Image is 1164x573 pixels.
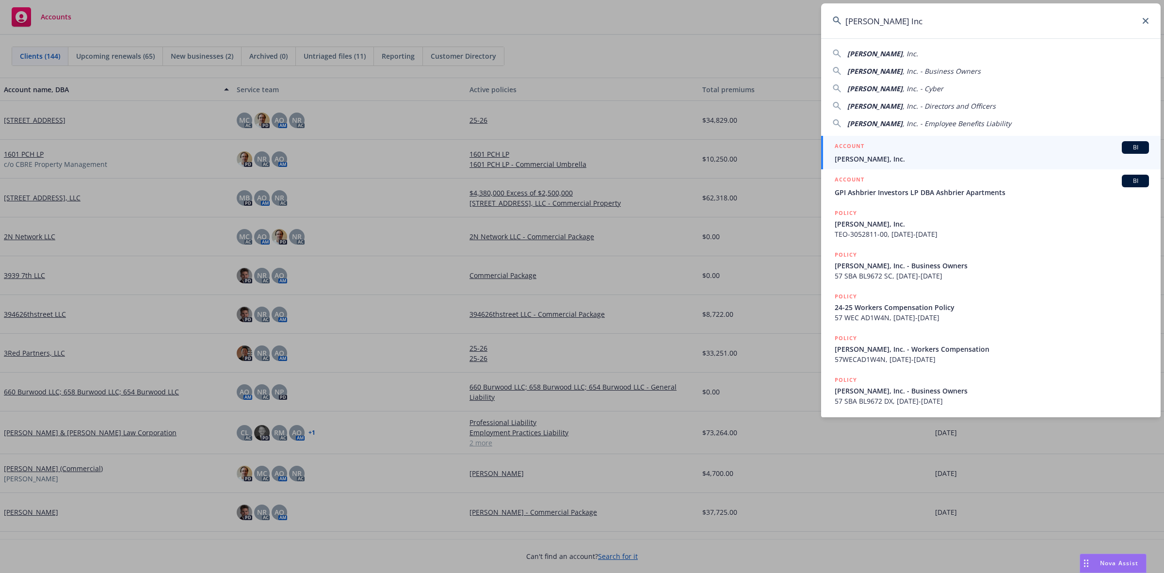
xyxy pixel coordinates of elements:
span: [PERSON_NAME] [847,101,903,111]
span: , Inc. - Business Owners [903,66,981,76]
span: 57 WEC AD1W4N, [DATE]-[DATE] [835,312,1149,323]
span: 24-25 Workers Compensation Policy [835,302,1149,312]
span: BI [1126,177,1145,185]
span: [PERSON_NAME], Inc. - Workers Compensation [835,344,1149,354]
span: [PERSON_NAME], Inc. - Business Owners [835,261,1149,271]
button: Nova Assist [1080,554,1147,573]
span: GPI Ashbrier Investors LP DBA Ashbrier Apartments [835,187,1149,197]
span: [PERSON_NAME] [847,119,903,128]
h5: ACCOUNT [835,175,864,186]
span: Nova Assist [1100,559,1138,567]
a: POLICY[PERSON_NAME], Inc. - Business Owners57 SBA BL9672 SC, [DATE]-[DATE] [821,245,1161,286]
a: ACCOUNTBI[PERSON_NAME], Inc. [821,136,1161,169]
a: POLICY[PERSON_NAME], Inc. - Business Owners57 SBA BL9672 DX, [DATE]-[DATE] [821,370,1161,411]
span: 57 SBA BL9672 SC, [DATE]-[DATE] [835,271,1149,281]
h5: POLICY [835,208,857,218]
span: [PERSON_NAME], Inc. [835,154,1149,164]
span: BI [1126,143,1145,152]
span: 57 SBA BL9672 DX, [DATE]-[DATE] [835,396,1149,406]
a: POLICY[PERSON_NAME], Inc. - Workers Compensation57WECAD1W4N, [DATE]-[DATE] [821,328,1161,370]
h5: POLICY [835,333,857,343]
span: [PERSON_NAME], Inc. - Business Owners [835,386,1149,396]
span: [PERSON_NAME] [847,84,903,93]
h5: POLICY [835,292,857,301]
div: Drag to move [1080,554,1092,573]
span: , Inc. - Directors and Officers [903,101,996,111]
span: , Inc. - Cyber [903,84,943,93]
h5: ACCOUNT [835,141,864,153]
a: POLICY[PERSON_NAME], Inc.TEO-3052811-00, [DATE]-[DATE] [821,203,1161,245]
span: [PERSON_NAME] [847,66,903,76]
h5: POLICY [835,250,857,260]
span: , Inc. - Employee Benefits Liability [903,119,1011,128]
input: Search... [821,3,1161,38]
span: TEO-3052811-00, [DATE]-[DATE] [835,229,1149,239]
span: 57WECAD1W4N, [DATE]-[DATE] [835,354,1149,364]
h5: POLICY [835,375,857,385]
a: POLICY24-25 Workers Compensation Policy57 WEC AD1W4N, [DATE]-[DATE] [821,286,1161,328]
span: [PERSON_NAME], Inc. [835,219,1149,229]
span: , Inc. [903,49,918,58]
a: ACCOUNTBIGPI Ashbrier Investors LP DBA Ashbrier Apartments [821,169,1161,203]
span: [PERSON_NAME] [847,49,903,58]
